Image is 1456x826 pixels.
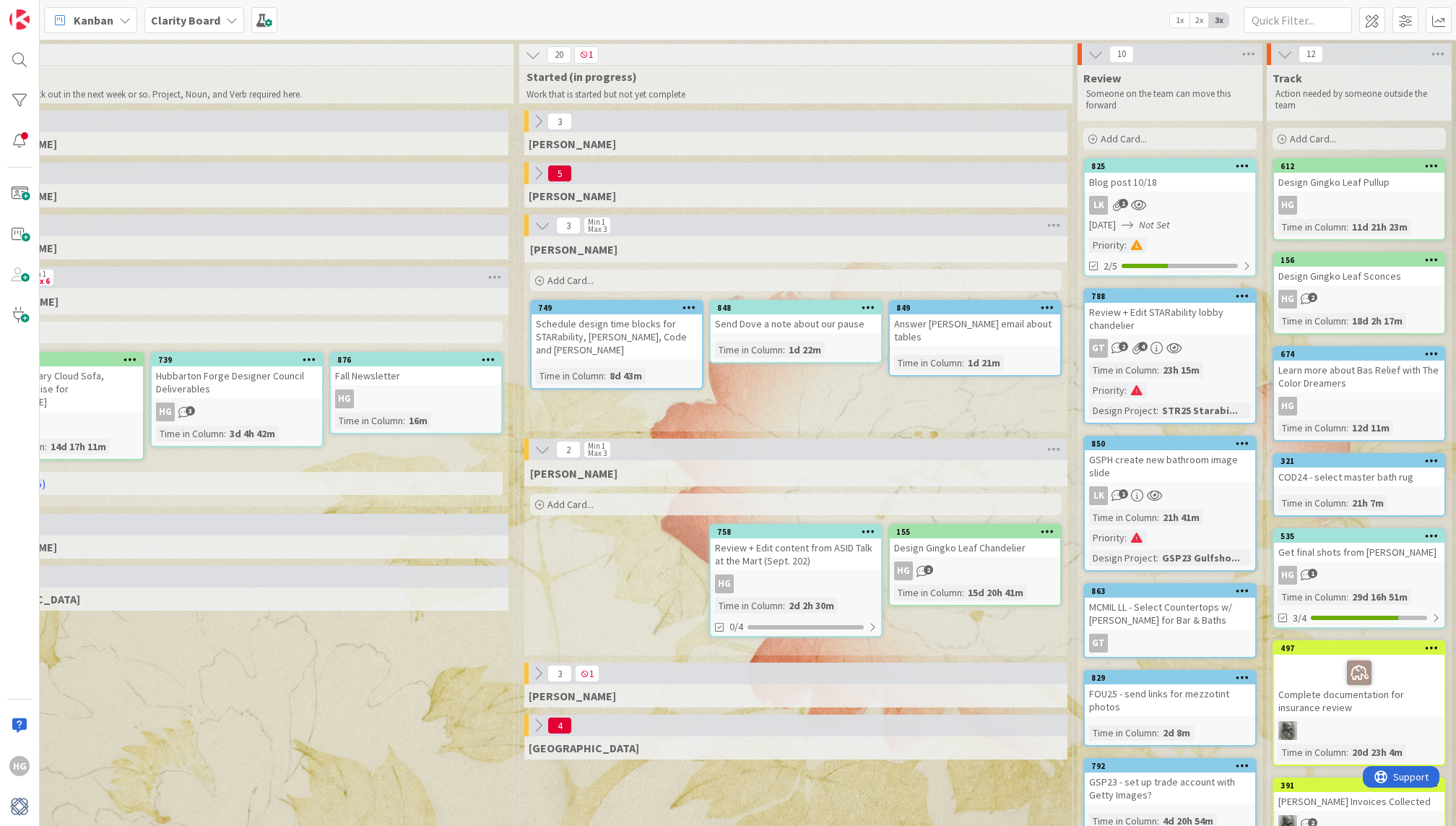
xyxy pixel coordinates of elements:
[1091,673,1255,683] div: 829
[74,12,113,29] span: Kanban
[1280,255,1444,265] div: 156
[1085,598,1255,629] div: MCMIL LL - Select Countertops w/ [PERSON_NAME] for Bar & Baths
[711,525,881,570] div: 758Review + Edit content from ASID Talk at the Mart (Sept. 202)
[890,562,1060,580] div: HG
[1085,773,1255,804] div: GSP23 - set up trade account with Getty Images?
[1089,550,1156,566] div: Design Project
[1089,362,1157,378] div: Time in Column
[1091,161,1255,171] div: 825
[1274,642,1444,655] div: 497
[574,46,599,64] span: 1
[532,301,702,359] div: 749Schedule design time blocks for STARability, [PERSON_NAME], Code and [PERSON_NAME]
[1278,219,1346,235] div: Time in Column
[715,342,783,358] div: Time in Column
[711,301,881,314] div: 848
[1308,569,1317,578] span: 1
[1274,348,1444,392] div: 674Learn more about Bas Relief with The Color Dreamers
[1274,254,1444,267] div: 156
[1274,173,1444,192] div: Design Gingko Leaf Pullup
[1346,744,1348,760] span: :
[526,69,1054,84] span: Started (in progress)
[783,342,785,358] span: :
[711,314,881,333] div: Send Dove a note about our pause
[894,355,962,371] div: Time in Column
[1348,589,1411,605] div: 29d 16h 51m
[1085,196,1255,215] div: LK
[1278,589,1346,605] div: Time in Column
[331,366,501,385] div: Fall Newsletter
[1274,655,1444,717] div: Complete documentation for insurance review
[1089,530,1124,546] div: Priority
[547,46,571,64] span: 20
[1085,671,1255,716] div: 829FOU25 - send links for mezzotint photos
[1280,780,1444,791] div: 391
[1274,530,1444,562] div: 535Get final shots from [PERSON_NAME]
[1346,495,1348,511] span: :
[1091,761,1255,771] div: 792
[894,585,962,601] div: Time in Column
[1274,455,1444,468] div: 321
[890,314,1060,346] div: Answer [PERSON_NAME] email about tables
[1274,361,1444,392] div: Learn more about Bas Relief with The Color Dreamers
[1348,744,1406,760] div: 20d 23h 4m
[226,426,279,442] div: 3d 4h 42m
[1085,303,1255,335] div: Review + Edit STARability lobby chandelier
[530,466,617,481] span: Hannah
[1274,196,1444,215] div: HG
[1348,219,1411,235] div: 11d 21h 23m
[1101,132,1147,145] span: Add Card...
[156,426,224,442] div: Time in Column
[1085,671,1255,684] div: 829
[1089,218,1116,233] span: [DATE]
[1278,313,1346,329] div: Time in Column
[337,355,501,365] div: 876
[529,741,639,755] span: Devon
[575,665,599,682] span: 1
[1157,362,1159,378] span: :
[783,598,785,614] span: :
[1086,88,1254,112] p: Someone on the team can move this forward
[156,403,175,421] div: HG
[152,403,322,421] div: HG
[30,2,66,20] span: Support
[530,242,617,257] span: Lisa K.
[1085,634,1255,653] div: GT
[1278,290,1297,309] div: HG
[1278,721,1297,740] img: PA
[1299,46,1323,63] span: 12
[1091,586,1255,596] div: 863
[1083,71,1121,85] span: Review
[1085,684,1255,716] div: FOU25 - send links for mezzotint photos
[1278,397,1297,416] div: HG
[151,13,220,27] b: Clarity Board
[896,303,1060,313] div: 849
[1156,550,1158,566] span: :
[1290,132,1336,145] span: Add Card...
[924,565,933,575] span: 2
[331,390,501,408] div: HG
[1280,161,1444,171] div: 612
[715,598,783,614] div: Time in Column
[1280,531,1444,541] div: 535
[1085,585,1255,598] div: 863
[1293,611,1306,626] span: 3/4
[556,441,581,458] span: 2
[547,717,572,734] span: 4
[1274,779,1444,792] div: 391
[1085,173,1255,192] div: Blog post 10/18
[529,189,616,203] span: Lisa T.
[547,113,572,130] span: 3
[1089,382,1124,398] div: Priority
[890,525,1060,557] div: 155Design Gingko Leaf Chandelier
[1346,219,1348,235] span: :
[1089,237,1124,253] div: Priority
[335,390,354,408] div: HG
[1274,348,1444,361] div: 674
[536,368,604,384] div: Time in Column
[962,355,964,371] span: :
[526,89,1055,100] p: Work that is started but not yet complete
[588,218,605,225] div: Min 1
[962,585,964,601] span: :
[47,439,110,455] div: 14d 17h 11m
[964,585,1027,601] div: 15d 20h 41m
